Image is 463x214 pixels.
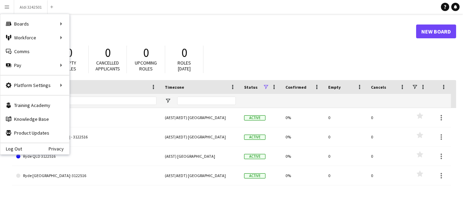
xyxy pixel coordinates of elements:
[0,112,69,126] a: Knowledge Base
[0,98,69,112] a: Training Academy
[367,166,410,185] div: 0
[0,31,69,45] div: Workforce
[0,78,69,92] div: Platform Settings
[285,85,306,90] span: Confirmed
[14,0,48,14] button: Aldi 3242501
[324,108,367,127] div: 0
[165,85,184,90] span: Timezone
[181,45,187,60] span: 0
[12,26,416,37] h1: Boards
[95,60,120,72] span: Cancelled applicants
[178,60,191,72] span: Roles [DATE]
[416,25,456,38] a: New Board
[177,97,236,105] input: Timezone Filter Input
[0,146,22,152] a: Log Out
[324,166,367,185] div: 0
[165,98,171,104] button: Open Filter Menu
[367,127,410,146] div: 0
[161,127,240,146] div: (AEST/AEDT) [GEOGRAPHIC_DATA]
[161,166,240,185] div: (AEST/AEDT) [GEOGRAPHIC_DATA]
[0,58,69,72] div: Pay
[281,147,324,166] div: 0%
[105,45,111,60] span: 0
[244,85,258,90] span: Status
[161,108,240,127] div: (AEST/AEDT) [GEOGRAPHIC_DATA]
[0,126,69,140] a: Product Updates
[281,108,324,127] div: 0%
[281,166,324,185] div: 0%
[29,97,157,105] input: Board name Filter Input
[49,146,69,152] a: Privacy
[16,147,157,166] a: Ryde QLD 3122516
[328,85,341,90] span: Empty
[281,127,324,146] div: 0%
[244,115,265,120] span: Active
[244,135,265,140] span: Active
[16,166,157,185] a: Ryde [GEOGRAPHIC_DATA]-3122516
[16,108,157,127] a: Ad Hoc
[367,147,410,166] div: 0
[16,127,157,147] a: RYDE [GEOGRAPHIC_DATA] - 3122516
[371,85,386,90] span: Cancels
[0,45,69,58] a: Comms
[324,127,367,146] div: 0
[0,17,69,31] div: Boards
[135,60,157,72] span: Upcoming roles
[244,154,265,159] span: Active
[244,173,265,178] span: Active
[161,147,240,166] div: (AEST) [GEOGRAPHIC_DATA]
[324,147,367,166] div: 0
[367,108,410,127] div: 0
[143,45,149,60] span: 0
